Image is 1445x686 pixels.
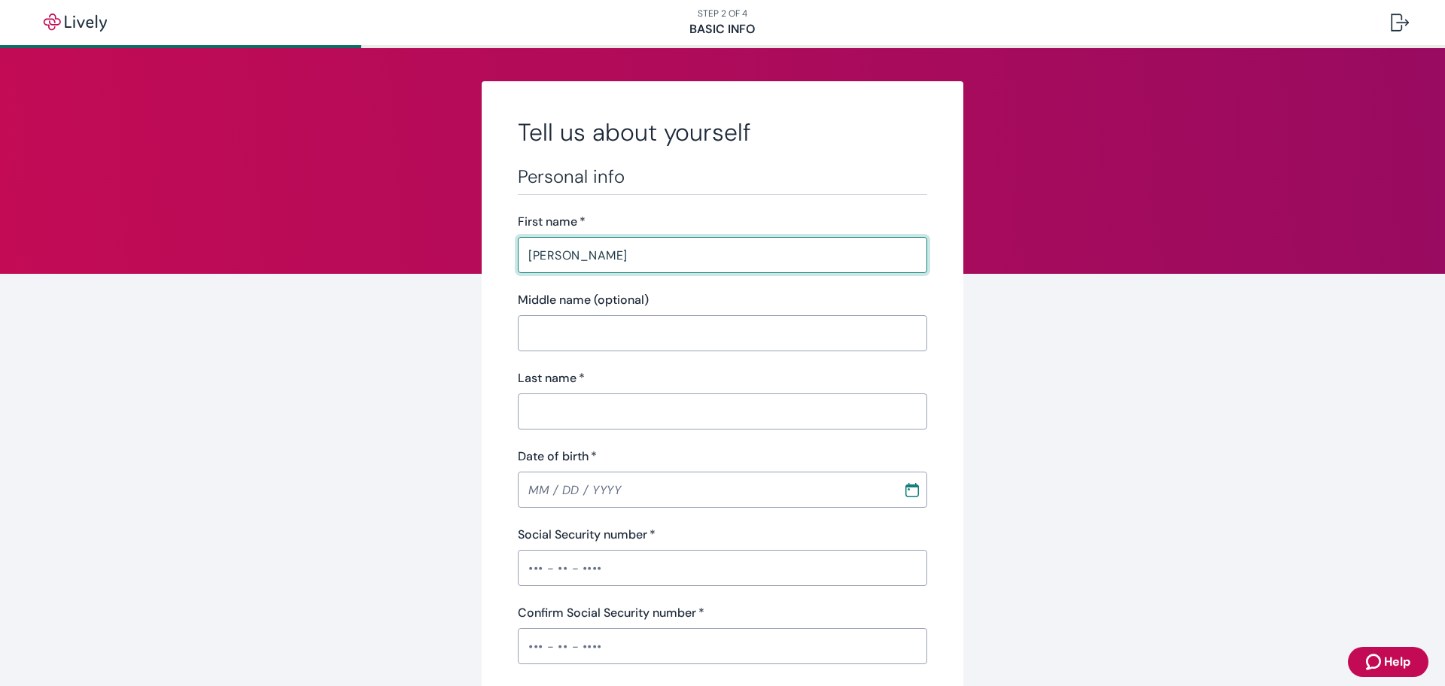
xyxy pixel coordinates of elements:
label: Confirm Social Security number [518,604,704,622]
label: Last name [518,369,585,387]
img: Lively [33,14,117,32]
h3: Personal info [518,165,927,188]
svg: Zendesk support icon [1366,653,1384,671]
button: Zendesk support iconHelp [1348,647,1428,677]
button: Choose date [899,476,926,503]
h2: Tell us about yourself [518,117,927,147]
label: First name [518,213,586,231]
button: Log out [1379,5,1421,41]
input: MM / DD / YYYY [518,475,893,505]
svg: Calendar [905,482,920,497]
label: Middle name (optional) [518,291,649,309]
span: Help [1384,653,1410,671]
label: Date of birth [518,448,597,466]
input: ••• - •• - •••• [518,553,927,583]
label: Social Security number [518,526,656,544]
input: ••• - •• - •••• [518,631,927,661]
